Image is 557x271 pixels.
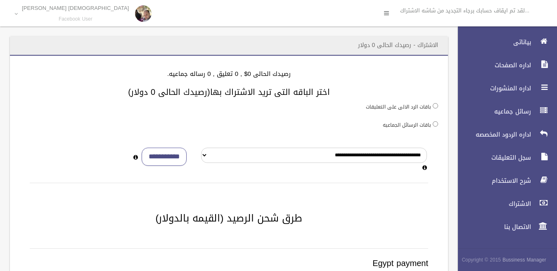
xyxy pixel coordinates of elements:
a: الاشتراك [451,195,557,213]
strong: Bussiness Manager [502,255,546,264]
span: رسائل جماعيه [451,107,533,115]
span: اداره الصفحات [451,61,533,69]
span: سجل التعليقات [451,153,533,162]
h2: طرق شحن الرصيد (القيمه بالدولار) [20,213,438,224]
a: اداره الصفحات [451,56,557,74]
header: الاشتراك - رصيدك الحالى 0 دولار [348,37,448,53]
span: بياناتى [451,38,533,46]
h3: Egypt payment [30,259,428,268]
p: [DEMOGRAPHIC_DATA] [PERSON_NAME] [22,5,129,11]
span: الاشتراك [451,200,533,208]
span: الاتصال بنا [451,223,533,231]
a: اداره المنشورات [451,79,557,97]
span: اداره المنشورات [451,84,533,92]
a: الاتصال بنا [451,218,557,236]
a: شرح الاستخدام [451,172,557,190]
a: بياناتى [451,33,557,51]
h4: رصيدك الحالى 0$ , 0 تعليق , 0 رساله جماعيه. [20,71,438,78]
h3: اختر الباقه التى تريد الاشتراك بها(رصيدك الحالى 0 دولار) [20,87,438,97]
small: Facebook User [22,16,129,22]
span: Copyright © 2015 [462,255,501,264]
span: شرح الاستخدام [451,177,533,185]
span: اداره الردود المخصصه [451,130,533,139]
label: باقات الرسائل الجماعيه [383,120,431,130]
a: رسائل جماعيه [451,102,557,120]
label: باقات الرد الالى على التعليقات [366,102,431,111]
a: سجل التعليقات [451,148,557,167]
a: اداره الردود المخصصه [451,125,557,144]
